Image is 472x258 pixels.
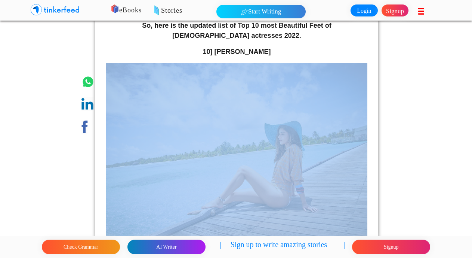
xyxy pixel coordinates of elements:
strong: So, here is the updated list of Top 10 most Beautiful Feet of [DEMOGRAPHIC_DATA] actresses 2022. [142,22,331,39]
p: Stories [130,6,338,16]
button: Check Grammar [42,240,120,254]
button: Signup [352,240,430,254]
p: | Sign up to write amazing stories | [220,239,345,255]
a: Login [351,4,378,16]
p: eBooks [101,5,309,16]
img: whatsapp.png [81,75,95,88]
a: Signup [382,4,409,16]
button: Start Writing [216,5,306,18]
strong: 10] [PERSON_NAME] [203,48,271,55]
button: AI Writer [127,240,206,254]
